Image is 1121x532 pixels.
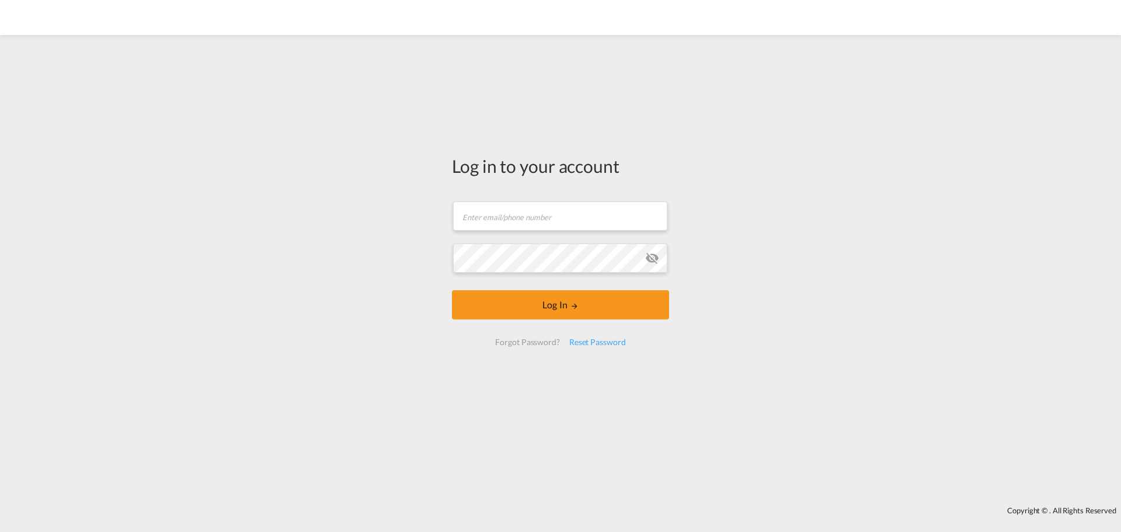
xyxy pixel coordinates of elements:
div: Log in to your account [452,154,669,178]
div: Forgot Password? [490,332,564,353]
div: Reset Password [565,332,631,353]
input: Enter email/phone number [453,201,667,231]
button: LOGIN [452,290,669,319]
md-icon: icon-eye-off [645,251,659,265]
